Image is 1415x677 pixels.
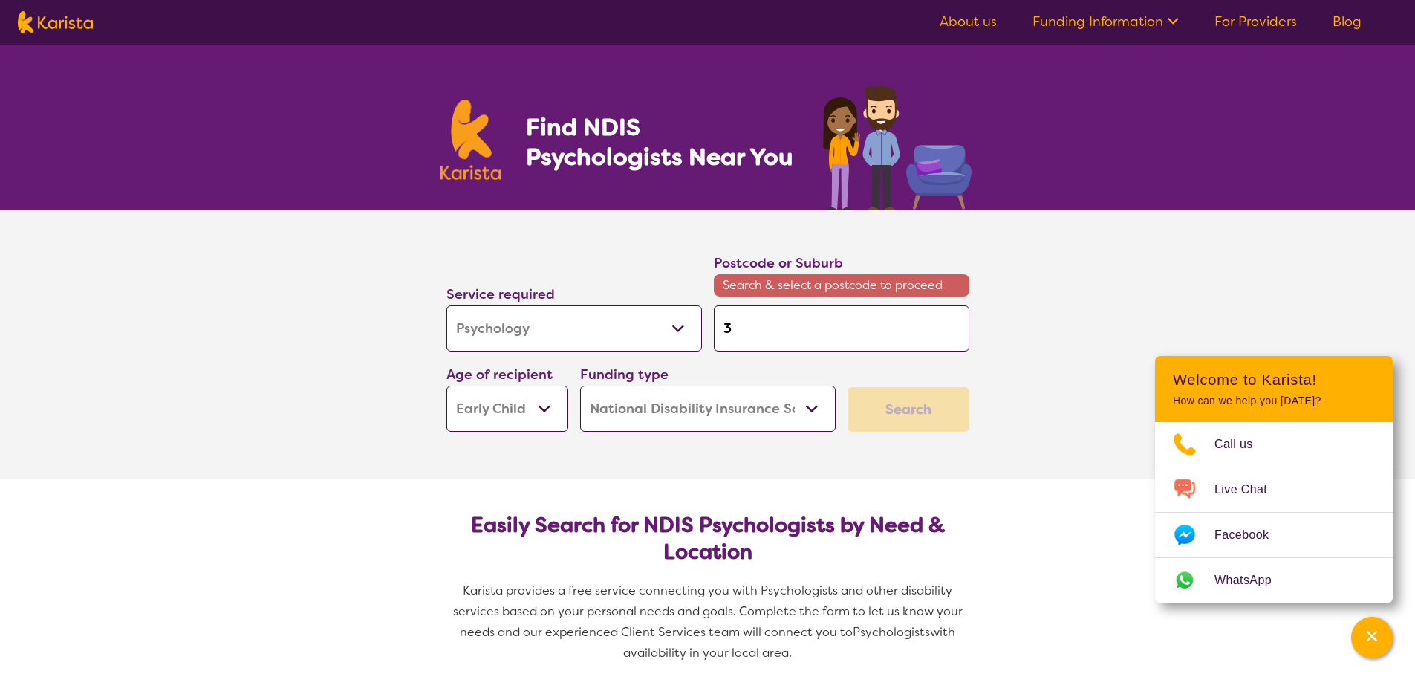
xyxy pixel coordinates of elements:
p: How can we help you [DATE]? [1173,395,1375,407]
span: Call us [1214,433,1271,456]
a: Funding Information [1032,13,1179,30]
ul: Choose channel [1155,422,1393,603]
label: Funding type [580,366,669,383]
input: Type [714,305,969,352]
label: Age of recipient [446,366,553,383]
div: Channel Menu [1155,356,1393,603]
span: Psychologists [853,624,930,640]
h1: Find NDIS Psychologists Near You [526,112,801,172]
span: Facebook [1214,524,1286,546]
h2: Easily Search for NDIS Psychologists by Need & Location [458,512,957,566]
img: Karista logo [18,11,93,33]
img: psychology [818,80,975,210]
label: Service required [446,285,555,303]
span: Search & select a postcode to proceed [714,274,969,297]
h2: Welcome to Karista! [1173,371,1375,389]
button: Channel Menu [1351,617,1393,658]
label: Postcode or Suburb [714,254,843,272]
a: For Providers [1214,13,1297,30]
span: Karista provides a free service connecting you with Psychologists and other disability services b... [453,583,966,640]
span: Live Chat [1214,479,1285,501]
a: Web link opens in a new tab. [1155,558,1393,603]
img: Karista logo [440,100,501,180]
a: About us [940,13,997,30]
a: Blog [1333,13,1362,30]
span: WhatsApp [1214,569,1289,592]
